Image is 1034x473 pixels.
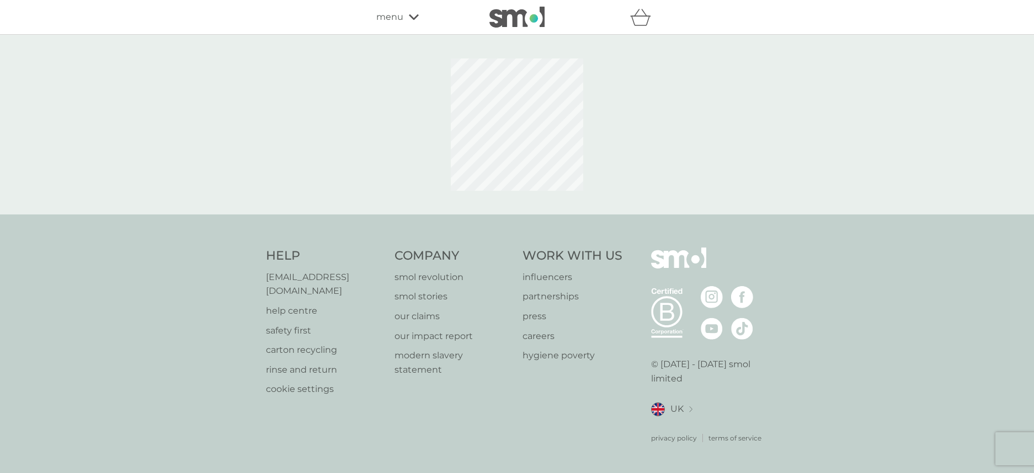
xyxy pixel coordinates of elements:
img: UK flag [651,402,665,416]
a: carton recycling [266,343,383,357]
img: smol [489,7,545,28]
a: modern slavery statement [395,348,512,377]
h4: Company [395,248,512,265]
a: press [523,309,622,324]
a: our impact report [395,329,512,343]
a: hygiene poverty [523,348,622,363]
a: partnerships [523,289,622,304]
a: rinse and return [266,363,383,377]
a: influencers [523,270,622,284]
h4: Work With Us [523,248,622,265]
div: basket [630,6,658,28]
a: terms of service [708,433,761,443]
a: cookie settings [266,382,383,396]
a: careers [523,329,622,343]
img: select a new location [689,406,692,412]
a: our claims [395,309,512,324]
h4: Help [266,248,383,265]
a: safety first [266,324,383,338]
a: help centre [266,304,383,318]
img: smol [651,248,706,285]
img: visit the smol Facebook page [731,286,753,308]
a: smol stories [395,289,512,304]
a: privacy policy [651,433,697,443]
img: visit the smol Instagram page [701,286,723,308]
a: [EMAIL_ADDRESS][DOMAIN_NAME] [266,270,383,298]
span: menu [376,10,403,24]
p: © [DATE] - [DATE] smol limited [651,357,769,385]
span: UK [670,402,684,416]
a: smol revolution [395,270,512,284]
img: visit the smol Youtube page [701,318,723,340]
img: visit the smol Tiktok page [731,318,753,340]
